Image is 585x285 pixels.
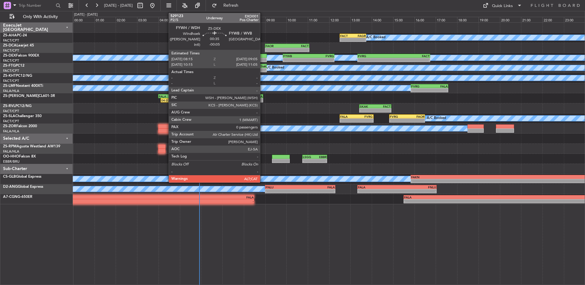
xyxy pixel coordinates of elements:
[393,17,415,22] div: 15:00
[287,44,309,48] div: FACT
[222,73,241,83] div: A/C Booked
[3,94,55,98] a: ZS-[PERSON_NAME]CL601-3R
[3,155,19,158] span: OO-HHO
[329,17,351,22] div: 12:00
[3,38,19,43] a: FACT/CPT
[116,17,137,22] div: 02:00
[266,48,287,52] div: -
[308,17,329,22] div: 11:00
[3,74,16,78] span: ZS-KHT
[411,84,429,88] div: FVRG
[3,159,20,164] a: EBBR/BRU
[3,104,32,108] a: ZS-RVLPC12/NG
[233,64,250,68] div: FACT
[182,98,203,102] div: -
[429,88,447,92] div: -
[340,115,356,118] div: FALA
[350,17,372,22] div: 13:00
[3,84,43,88] a: ZS-LMFNextant 400XTi
[196,124,215,133] div: A/C Booked
[340,38,353,42] div: -
[130,199,254,203] div: -
[266,189,300,193] div: -
[7,12,66,22] button: Only With Activity
[3,79,19,83] a: FACT/CPT
[265,63,284,72] div: A/C Booked
[3,109,19,113] a: FACT/CPT
[436,17,457,22] div: 17:00
[283,54,309,58] div: FYWB
[19,1,54,10] input: Trip Number
[415,17,436,22] div: 16:00
[375,109,391,112] div: -
[394,58,430,62] div: -
[404,195,521,199] div: FALA
[358,189,397,193] div: -
[203,109,218,112] div: -
[3,34,27,37] a: ZS-AHAPC-24
[3,155,36,158] a: OO-HHOFalcon 8X
[360,109,375,112] div: -
[209,1,246,10] button: Refresh
[358,58,394,62] div: -
[286,17,308,22] div: 10:00
[390,115,407,118] div: FVRG
[161,98,182,102] div: 04:07 Z
[250,64,266,68] div: Khak
[192,48,212,52] div: 05:32 Z
[315,159,327,163] div: -
[308,58,334,62] div: -
[397,185,436,189] div: FNLU
[3,185,18,189] span: D2-ANG
[3,145,60,148] a: ZS-RPMAgusta Westland AW139
[74,12,98,17] div: [DATE] - [DATE]
[457,17,479,22] div: 18:00
[170,105,184,108] div: FACT
[300,189,335,193] div: -
[375,105,391,108] div: FACT
[397,189,436,193] div: -
[3,74,32,78] a: ZS-KHTPC12/NG
[243,94,263,98] div: FALA
[158,17,180,22] div: 04:00
[184,105,199,108] div: SKAK
[427,114,446,123] div: A/C Booked
[265,17,287,22] div: 09:00
[411,88,429,92] div: -
[479,17,500,22] div: 19:00
[303,159,315,163] div: -
[266,44,287,48] div: FAOR
[542,17,564,22] div: 22:00
[180,17,201,22] div: 05:00
[3,114,42,118] a: ZS-SLAChallenger 350
[300,185,335,189] div: FALA
[3,195,32,199] a: A7-CGNG-650ER
[3,84,16,88] span: ZS-LMF
[340,119,356,122] div: -
[372,17,393,22] div: 14:00
[340,34,353,38] div: FACT
[3,54,39,57] a: ZS-DEXFalcon 900EX
[170,74,196,78] div: FACT
[3,58,19,63] a: FACT/CPT
[356,115,373,118] div: FVRG
[243,98,263,102] div: -
[3,34,17,37] span: ZS-AHA
[250,68,266,72] div: -
[3,68,19,73] a: FACT/CPT
[222,17,244,22] div: 07:00
[3,175,16,179] span: CS-GLB
[283,58,309,62] div: -
[308,54,334,58] div: FVRG
[3,149,19,154] a: FALA/HLA
[394,54,430,58] div: FACT
[3,145,17,148] span: ZS-RPM
[411,179,524,183] div: -
[201,17,222,22] div: 06:00
[233,68,250,72] div: -
[137,17,158,22] div: 03:00
[3,124,16,128] span: ZS-ZOR
[407,115,424,118] div: FAOR
[189,109,203,112] div: 05:24 Z
[159,94,180,98] div: FALA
